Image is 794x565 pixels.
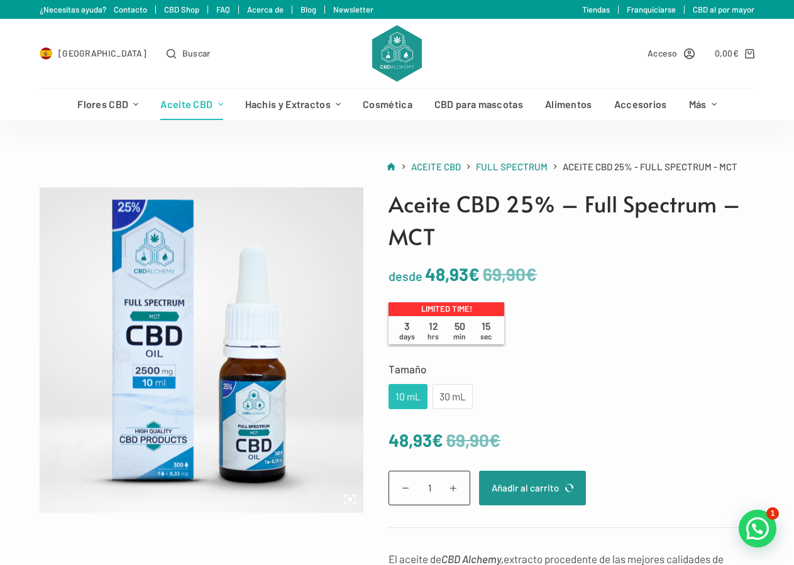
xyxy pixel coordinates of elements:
a: Tiendas [582,4,610,14]
bdi: 0,00 [715,48,739,58]
a: Más [678,89,727,120]
strong: CBD Alchemy, [441,552,504,565]
span: € [432,429,443,451]
span: desde [389,268,422,283]
span: hrs [427,332,439,341]
a: Blog [301,4,316,14]
a: Cosmética [352,89,424,120]
h1: Aceite CBD 25% – Full Spectrum – MCT [389,187,754,253]
span: min [453,332,466,341]
button: Abrir formulario de búsqueda [167,46,211,60]
span: € [489,429,500,451]
nav: Menú de cabecera [67,89,728,120]
a: Alimentos [534,89,603,120]
button: Añadir al carrito [479,471,586,505]
span: Acceso [648,46,678,60]
a: CBD Shop [164,4,199,14]
a: Accesorios [603,89,678,120]
bdi: 48,93 [425,263,480,285]
bdi: 48,93 [389,429,443,451]
bdi: 69,90 [446,429,500,451]
span: € [733,48,739,58]
span: 15 [473,320,499,341]
a: Newsletter [333,4,373,14]
label: Tamaño [389,360,754,378]
a: Flores CBD [67,89,150,120]
img: cbd_oil-full_spectrum-mct-25percent-10ml [40,187,365,513]
span: € [468,263,480,285]
a: Select Country [40,46,146,60]
a: Franquiciarse [627,4,676,14]
a: Carro de compra [715,46,754,60]
span: Aceite CBD [411,161,461,172]
a: Full Spectrum [476,159,548,175]
a: CBD al por mayor [693,4,754,14]
bdi: 69,90 [483,263,537,285]
div: 30 mL [440,388,465,405]
span: days [399,332,415,341]
a: Aceite CBD [411,159,461,175]
span: € [526,263,537,285]
p: Limited time! [389,302,504,316]
a: FAQ [216,4,230,14]
span: [GEOGRAPHIC_DATA] [58,46,146,60]
span: 50 [446,320,473,341]
span: Buscar [182,46,211,60]
img: CBD Alchemy [372,25,421,82]
a: ¿Necesitas ayuda? Contacto [40,4,147,14]
a: Acceso [648,46,695,60]
a: Hachís y Extractos [234,89,352,120]
a: Aceite CBD [150,89,234,120]
img: ES Flag [40,47,52,60]
a: Acerca de [247,4,284,14]
a: CBD para mascotas [423,89,534,120]
span: Full Spectrum [476,161,548,172]
span: 3 [394,320,420,341]
span: sec [480,332,492,341]
input: Cantidad de productos [389,471,470,505]
span: Aceite CBD 25% - Full Spectrum - MCT [563,159,737,175]
span: 12 [420,320,446,341]
div: 10 mL [396,388,420,405]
